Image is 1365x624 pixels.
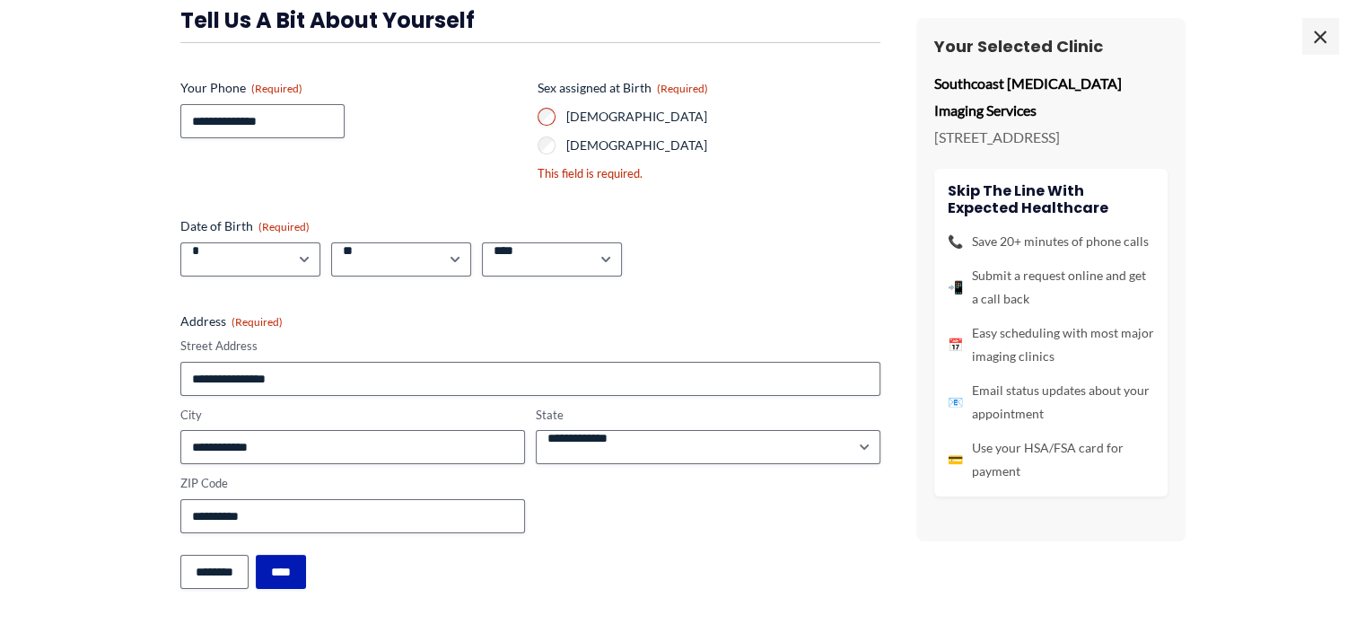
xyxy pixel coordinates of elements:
label: Your Phone [180,79,523,97]
li: Easy scheduling with most major imaging clinics [948,321,1154,368]
h4: Skip the line with Expected Healthcare [948,182,1154,216]
span: (Required) [258,220,310,233]
span: (Required) [251,82,302,95]
label: Street Address [180,338,880,355]
span: 📞 [948,230,963,253]
label: State [536,407,880,424]
label: [DEMOGRAPHIC_DATA] [566,136,880,154]
span: (Required) [232,315,283,329]
span: × [1302,18,1338,54]
legend: Address [180,312,283,330]
li: Submit a request online and get a call back [948,264,1154,311]
label: City [180,407,525,424]
span: (Required) [657,82,708,95]
li: Save 20+ minutes of phone calls [948,230,1154,253]
p: [STREET_ADDRESS] [934,124,1168,151]
h3: Your Selected Clinic [934,36,1168,57]
li: Email status updates about your appointment [948,379,1154,426]
span: 📅 [948,333,963,356]
span: 📲 [948,276,963,299]
label: [DEMOGRAPHIC_DATA] [566,108,880,126]
span: 📧 [948,391,963,414]
div: This field is required. [538,165,880,182]
span: 💳 [948,448,963,471]
li: Use your HSA/FSA card for payment [948,436,1154,483]
h3: Tell us a bit about yourself [180,6,880,34]
legend: Date of Birth [180,217,310,235]
p: Southcoast [MEDICAL_DATA] Imaging Services [934,70,1168,123]
legend: Sex assigned at Birth [538,79,708,97]
label: ZIP Code [180,475,525,492]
